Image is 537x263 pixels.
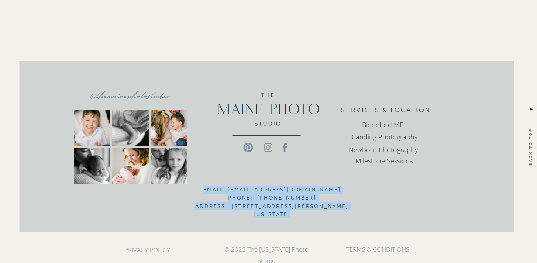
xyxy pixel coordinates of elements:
[324,131,443,139] h3: Branding Photography
[346,244,410,251] a: Terms & Conditions
[528,121,533,173] a: back to top
[324,144,443,152] h3: Newborn Photography
[195,186,349,204] h3: Email: [EMAIL_ADDRESS][DOMAIN_NAME] Phone: [PHONE_NUMBER] Address: [STREET_ADDRESS][PERSON_NAME][...
[81,89,180,103] a: @themainephotostudio
[337,105,436,114] h2: SERVICES & LOCATION
[324,155,444,163] h3: Milestone Sessions
[123,245,172,252] a: privacy policy
[324,119,443,127] h3: Biddeford ME,
[221,244,313,252] nav: © 2025 The [US_STATE] Photo Studio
